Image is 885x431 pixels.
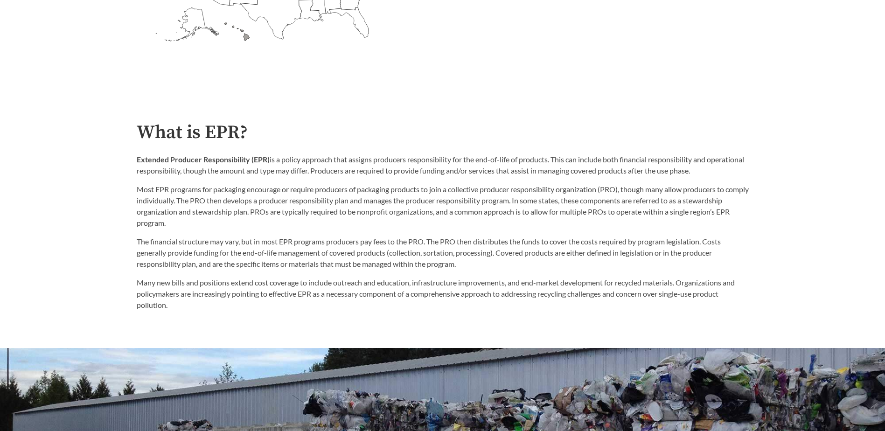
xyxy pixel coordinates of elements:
p: Most EPR programs for packaging encourage or require producers of packaging products to join a co... [137,184,749,229]
h2: What is EPR? [137,122,749,143]
strong: Extended Producer Responsibility (EPR) [137,155,270,164]
p: The financial structure may vary, but in most EPR programs producers pay fees to the PRO. The PRO... [137,236,749,270]
p: Many new bills and positions extend cost coverage to include outreach and education, infrastructu... [137,277,749,311]
p: is a policy approach that assigns producers responsibility for the end-of-life of products. This ... [137,154,749,176]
